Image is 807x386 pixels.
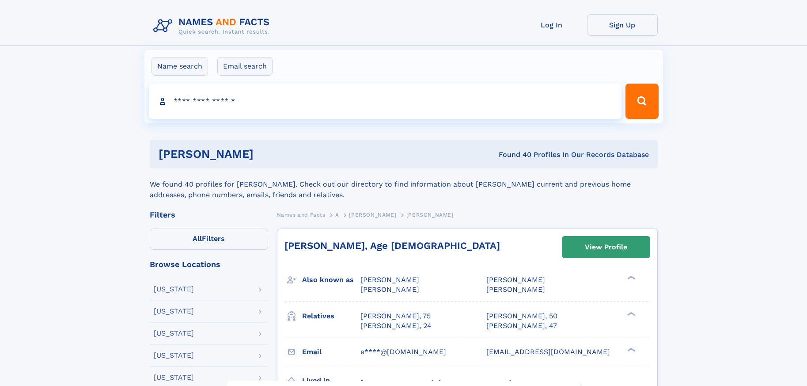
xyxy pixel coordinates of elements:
[159,149,376,160] h1: [PERSON_NAME]
[486,275,545,284] span: [PERSON_NAME]
[217,57,273,76] label: Email search
[625,347,636,352] div: ❯
[193,234,202,243] span: All
[587,14,658,36] a: Sign Up
[625,84,658,119] button: Search Button
[376,150,649,160] div: Found 40 Profiles In Our Records Database
[360,275,419,284] span: [PERSON_NAME]
[625,311,636,317] div: ❯
[406,212,454,218] span: [PERSON_NAME]
[625,275,636,281] div: ❯
[562,237,650,258] a: View Profile
[302,344,360,359] h3: Email
[284,240,500,251] a: [PERSON_NAME], Age [DEMOGRAPHIC_DATA]
[335,212,339,218] span: A
[486,311,557,321] a: [PERSON_NAME], 50
[150,14,277,38] img: Logo Names and Facts
[349,212,396,218] span: [PERSON_NAME]
[277,209,326,220] a: Names and Facts
[360,321,432,331] a: [PERSON_NAME], 24
[302,272,360,287] h3: Also known as
[149,84,622,119] input: search input
[360,311,431,321] a: [PERSON_NAME], 75
[152,57,208,76] label: Name search
[154,374,194,381] div: [US_STATE]
[302,309,360,324] h3: Relatives
[154,286,194,293] div: [US_STATE]
[150,211,268,219] div: Filters
[360,285,419,294] span: [PERSON_NAME]
[516,14,587,36] a: Log In
[154,330,194,337] div: [US_STATE]
[150,229,268,250] label: Filters
[150,260,268,268] div: Browse Locations
[154,308,194,315] div: [US_STATE]
[486,348,610,356] span: [EMAIL_ADDRESS][DOMAIN_NAME]
[486,285,545,294] span: [PERSON_NAME]
[150,168,658,200] div: We found 40 profiles for [PERSON_NAME]. Check out our directory to find information about [PERSON...
[154,352,194,359] div: [US_STATE]
[335,209,339,220] a: A
[585,237,627,257] div: View Profile
[349,209,396,220] a: [PERSON_NAME]
[486,321,557,331] a: [PERSON_NAME], 47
